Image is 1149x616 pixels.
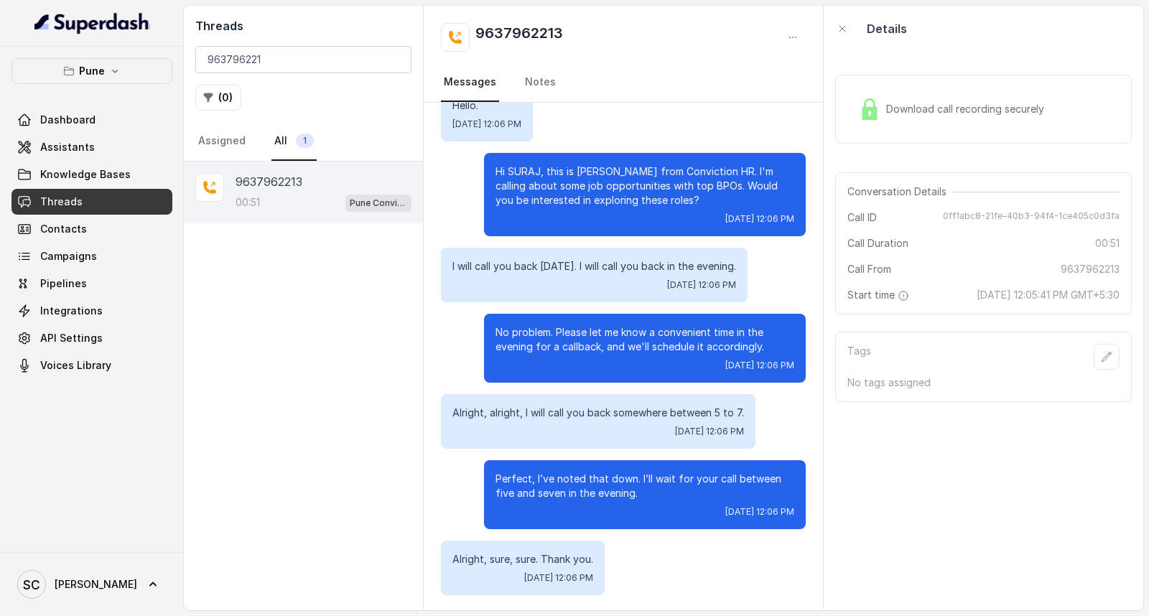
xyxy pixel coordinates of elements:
span: [DATE] 12:05:41 PM GMT+5:30 [977,288,1120,302]
a: [PERSON_NAME] [11,564,172,605]
a: Contacts [11,216,172,242]
p: Pune Conviction HR Outbound Assistant [350,196,407,210]
span: Download call recording securely [886,102,1050,116]
a: Voices Library [11,353,172,378]
a: API Settings [11,325,172,351]
span: 1 [296,134,314,148]
img: Lock Icon [859,98,880,120]
span: [DATE] 12:06 PM [667,279,736,291]
span: Assistants [40,140,95,154]
a: Messages [441,63,499,102]
span: Pipelines [40,276,87,291]
p: Pune [79,62,105,80]
h2: Threads [195,17,411,34]
span: 00:51 [1095,236,1120,251]
a: Knowledge Bases [11,162,172,187]
span: Call Duration [847,236,908,251]
a: Assistants [11,134,172,160]
p: Alright, alright, I will call you back somewhere between 5 to 7. [452,406,744,420]
span: [DATE] 12:06 PM [675,426,744,437]
span: 9637962213 [1061,262,1120,276]
p: I will call you back [DATE]. I will call you back in the evening. [452,259,736,274]
span: Threads [40,195,83,209]
span: [PERSON_NAME] [55,577,137,592]
p: No tags assigned [847,375,1120,390]
span: Campaigns [40,249,97,263]
a: Assigned [195,122,248,161]
span: 0ff1abc8-21fe-40b3-94f4-1ce405c0d3fa [943,210,1120,225]
p: Details [867,20,907,37]
button: (0) [195,85,241,111]
span: Integrations [40,304,103,318]
span: Dashboard [40,113,96,127]
span: [DATE] 12:06 PM [452,118,521,130]
a: Pipelines [11,271,172,297]
p: Tags [847,344,871,370]
span: Start time [847,288,912,302]
p: Perfect, I’ve noted that down. I’ll wait for your call between five and seven in the evening. [496,472,794,500]
span: Call ID [847,210,877,225]
a: Integrations [11,298,172,324]
a: All1 [271,122,317,161]
span: [DATE] 12:06 PM [725,506,794,518]
span: [DATE] 12:06 PM [725,360,794,371]
p: Hello. [452,98,521,113]
span: [DATE] 12:06 PM [725,213,794,225]
input: Search by Call ID or Phone Number [195,46,411,73]
button: Pune [11,58,172,84]
span: API Settings [40,331,103,345]
a: Notes [522,63,559,102]
nav: Tabs [195,122,411,161]
p: No problem. Please let me know a convenient time in the evening for a callback, and we'll schedul... [496,325,794,354]
span: [DATE] 12:06 PM [524,572,593,584]
span: Voices Library [40,358,111,373]
span: Conversation Details [847,185,952,199]
p: Hi SURAJ, this is [PERSON_NAME] from Conviction HR. I'm calling about some job opportunities with... [496,164,794,207]
p: 00:51 [236,195,260,210]
a: Threads [11,189,172,215]
a: Campaigns [11,243,172,269]
span: Contacts [40,222,87,236]
p: Alright, sure, sure. Thank you. [452,552,593,566]
span: Call From [847,262,891,276]
a: Dashboard [11,107,172,133]
p: 9637962213 [236,173,302,190]
img: light.svg [34,11,150,34]
nav: Tabs [441,63,806,102]
h2: 9637962213 [475,23,563,52]
span: Knowledge Bases [40,167,131,182]
text: SC [23,577,40,592]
